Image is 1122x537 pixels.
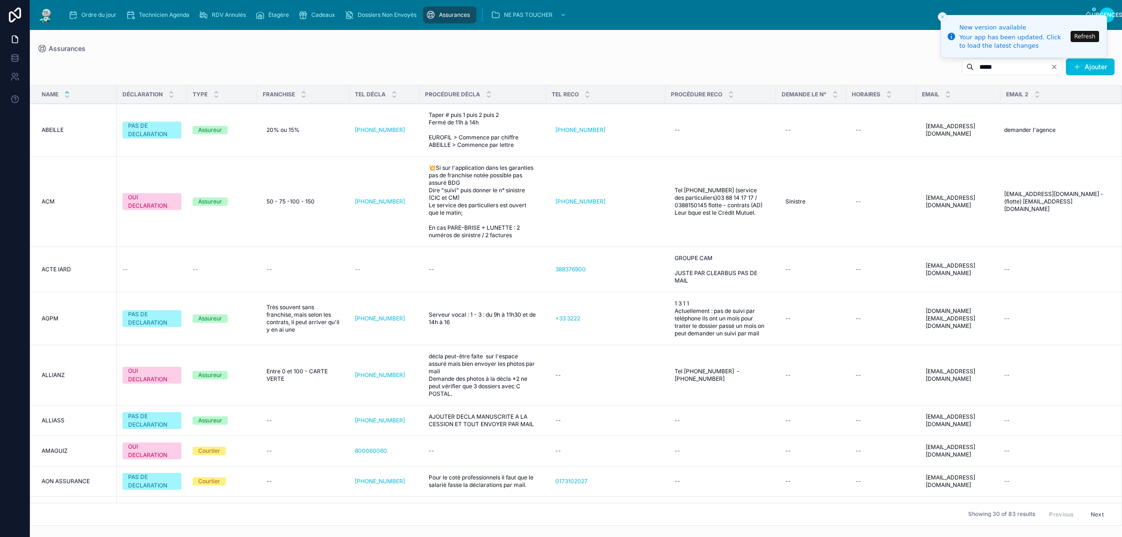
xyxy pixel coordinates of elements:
a: ABEILLE [42,126,111,134]
div: -- [266,417,272,424]
a: [EMAIL_ADDRESS][DOMAIN_NAME] [922,190,995,213]
div: OUI DECLARATION [128,367,176,384]
a: [EMAIL_ADDRESS][DOMAIN_NAME] [922,470,995,493]
a: -- [671,443,770,458]
div: -- [555,447,561,455]
div: Courtier [198,477,220,486]
div: Assureur [198,197,222,206]
span: FRANCHISE [263,91,295,98]
span: TEL RECO [552,91,579,98]
a: -- [782,311,841,326]
div: OUI DECLARATION [128,443,176,459]
a: [PHONE_NUMBER] [355,315,405,322]
a: [PHONE_NUMBER] [355,126,405,134]
a: -- [1000,413,1110,428]
a: 800060060 [355,447,414,455]
span: ABEILLE [42,126,64,134]
a: -- [263,443,344,458]
a: -- [263,262,344,277]
span: TYPE [193,91,208,98]
div: -- [785,266,791,273]
a: Étagère [252,7,295,23]
a: 0173102027 [552,474,660,489]
a: AJOUTER DECLA MANUSCRITE A LA CESSION ET TOUT ENVOYER PAR MAIL [425,409,540,432]
span: -- [355,266,360,273]
div: PAS DE DECLARATION [128,412,176,429]
span: [EMAIL_ADDRESS][DOMAIN_NAME] [926,123,991,138]
div: -- [1004,266,1010,273]
a: -- [552,368,660,383]
div: -- [856,198,861,205]
button: Ajouter [1066,58,1115,75]
a: Pour le coté professionnels il faut que le salarié fasse la déclarations par mail. [425,470,540,493]
span: [DOMAIN_NAME][EMAIL_ADDRESS][DOMAIN_NAME] [926,307,991,330]
div: -- [1004,478,1010,485]
a: décla peut-être faite sur l'espace assuré mais bien envoyer les photos par mail Demande des photo... [425,349,540,401]
div: -- [266,266,272,273]
div: Assureur [198,314,222,323]
span: ACM [42,198,55,205]
a: [EMAIL_ADDRESS][DOMAIN_NAME] [922,364,995,386]
a: -- [122,266,181,273]
div: PAS DE DECLARATION [128,310,176,327]
a: Sinistre [782,194,841,209]
span: Sinistre [785,198,806,205]
a: Assureur [193,416,252,425]
a: [PHONE_NUMBER] [355,478,405,485]
span: [EMAIL_ADDRESS][DOMAIN_NAME] [926,474,991,489]
span: -- [122,266,128,273]
button: Close toast [938,12,947,22]
a: PAS DE DECLARATION [122,473,181,490]
div: contenu déroulant [62,5,1085,25]
a: PAS DE DECLARATION [122,310,181,327]
span: TEL DÉCLA [355,91,386,98]
span: -- [193,266,198,273]
button: Refresh [1071,31,1099,42]
div: -- [675,126,680,134]
a: [PHONE_NUMBER] [355,198,405,205]
span: EMAIL 2 [1006,91,1028,98]
span: [EMAIL_ADDRESS][DOMAIN_NAME] [926,368,991,383]
a: -- [852,443,911,458]
a: [PHONE_NUMBER] [355,417,414,424]
a: Très souvent sans franchise, mais selon les contrats, il peut arriver qu'il y en ai une [263,300,344,337]
a: Taper # puis 1 puis 2 puis 2 Fermé de 11h à 14h EUROFIL > Commence par chiffre ABEILLE > Commence... [425,108,540,152]
span: Showing 30 of 83 results [968,511,1035,518]
a: AMAGUIZ [42,447,111,455]
a: -- [782,368,841,383]
a: [EMAIL_ADDRESS][DOMAIN_NAME] [922,409,995,432]
div: PAS DE DECLARATION [128,122,176,138]
div: -- [856,478,861,485]
span: Taper # puis 1 puis 2 puis 2 Fermé de 11h à 14h EUROFIL > Commence par chiffre ABEILLE > Commence... [429,111,537,149]
a: [PHONE_NUMBER] [552,123,660,138]
a: -- [263,474,344,489]
span: 20% ou 15% [266,126,300,134]
a: -- [671,123,770,138]
div: Assureur [198,371,222,379]
a: -- [852,262,911,277]
font: NE PAS TOUCHER [504,11,553,18]
div: -- [785,478,791,485]
span: AON ASSURANCE [42,478,90,485]
font: Cadeaux [311,11,335,18]
div: -- [675,478,680,485]
span: Tel [PHONE_NUMBER] - [PHONE_NUMBER] [675,368,767,383]
a: Tel [PHONE_NUMBER] - [PHONE_NUMBER] [671,364,770,386]
a: AON ASSURANCE [42,478,111,485]
a: [PHONE_NUMBER] [355,371,405,379]
div: Courtier [198,447,220,455]
a: [DOMAIN_NAME][EMAIL_ADDRESS][DOMAIN_NAME] [922,304,995,334]
a: 50 - 75 -100 - 150 [263,194,344,209]
font: Assurances [439,11,470,18]
a: [PHONE_NUMBER] [355,371,414,379]
a: Assureur [193,197,252,206]
div: -- [429,447,434,455]
a: +33 3222 [552,311,660,326]
a: -- [852,194,911,209]
a: -- [1000,443,1110,458]
span: AGPM [42,315,58,322]
div: Your app has been updated. Click to load the latest changes [959,33,1068,50]
a: Assureur [193,371,252,379]
div: New version available [959,23,1068,32]
a: 1 3 1 1 Actuellement : pas de suivi par téléphone ils ont un mois pour traiter le dossier passé u... [671,296,770,341]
